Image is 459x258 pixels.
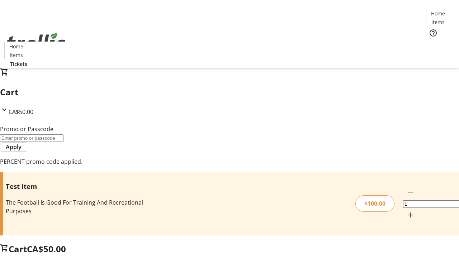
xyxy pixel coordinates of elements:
[5,43,28,50] a: Home
[6,181,162,191] h3: Test Item
[426,10,449,17] a: Home
[10,60,27,68] span: Tickets
[426,42,455,49] a: Tickets
[432,42,449,49] span: Tickets
[4,60,33,68] a: Tickets
[9,43,23,50] span: Home
[355,195,394,212] div: $100.00
[4,25,68,61] img: Orient E2E Organization L6a7ip8TWr's Logo
[10,51,23,59] span: Items
[9,108,33,116] span: CA$50.00
[6,198,162,215] div: The Football Is Good For Training And Recreational Purposes
[431,10,445,17] span: Home
[426,18,449,26] a: Items
[403,185,417,199] button: Decrement by one
[27,243,66,255] span: CA$50.00
[6,143,22,151] span: Apply
[403,208,417,222] button: Increment by one
[426,26,440,40] button: Help
[5,51,28,59] a: Items
[431,18,445,26] span: Items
